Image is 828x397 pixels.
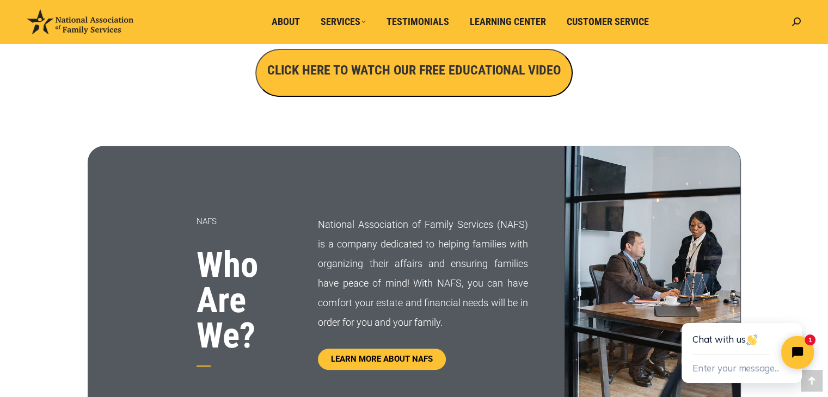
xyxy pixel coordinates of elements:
span: Services [321,16,366,28]
a: CLICK HERE TO WATCH OUR FREE EDUCATIONAL VIDEO [255,65,573,77]
a: About [264,11,308,32]
a: LEARN MORE ABOUT NAFS [318,349,446,370]
span: Learning Center [470,16,546,28]
a: Testimonials [379,11,457,32]
p: National Association of Family Services (NAFS) is a company dedicated to helping families with or... [318,215,528,332]
a: Learning Center [462,11,554,32]
h3: CLICK HERE TO WATCH OUR FREE EDUCATIONAL VIDEO [267,61,561,79]
button: CLICK HERE TO WATCH OUR FREE EDUCATIONAL VIDEO [255,49,573,97]
span: LEARN MORE ABOUT NAFS [331,355,433,363]
img: National Association of Family Services [27,9,133,34]
p: NAFS [197,212,291,231]
span: Testimonials [387,16,449,28]
h3: Who Are We? [197,247,291,353]
span: About [272,16,300,28]
a: Customer Service [559,11,657,32]
iframe: Tidio Chat [657,288,828,397]
span: Customer Service [567,16,649,28]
